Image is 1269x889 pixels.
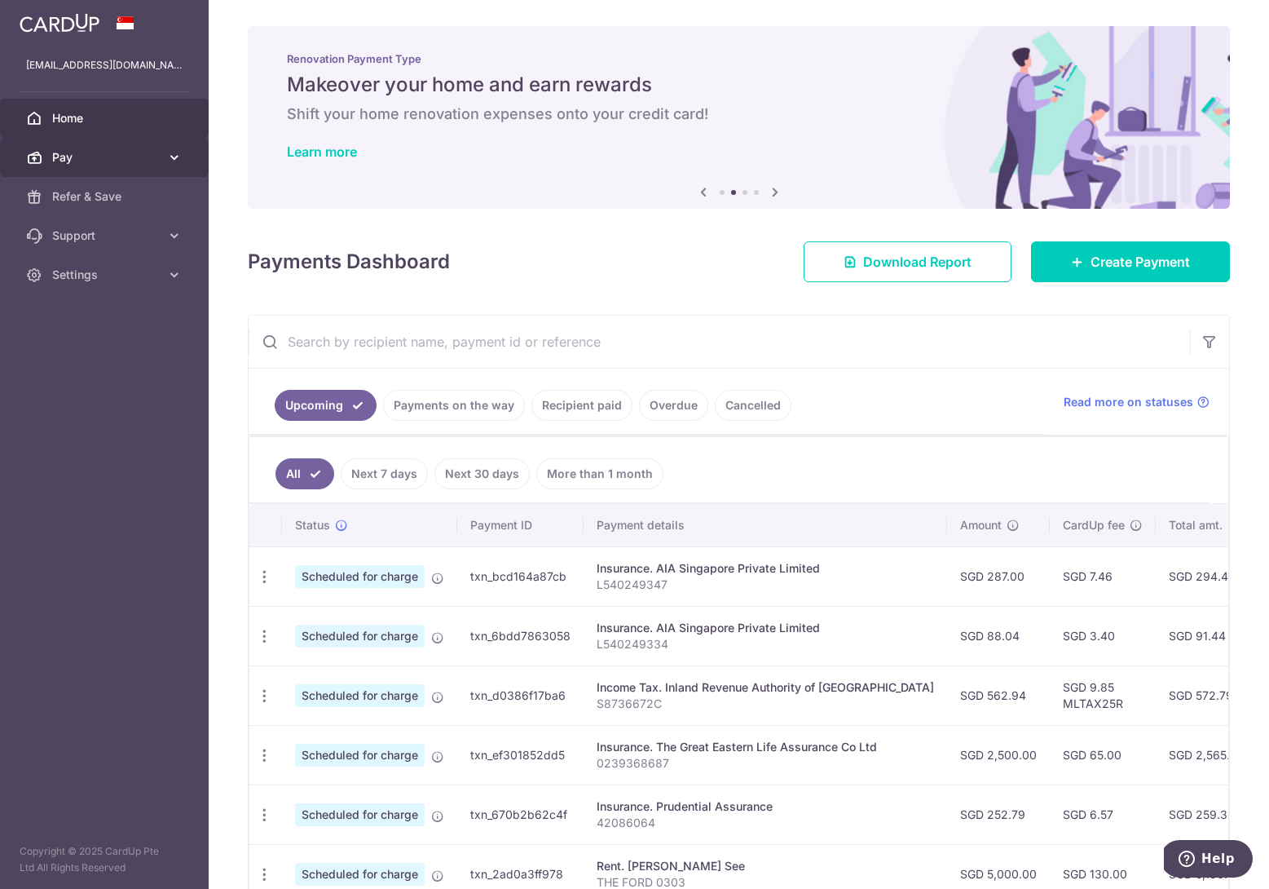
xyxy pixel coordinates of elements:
p: Renovation Payment Type [287,52,1191,65]
p: L540249334 [597,636,934,652]
span: Download Report [863,252,972,272]
p: 42086064 [597,815,934,831]
td: SGD 294.46 [1156,546,1258,606]
div: Income Tax. Inland Revenue Authority of [GEOGRAPHIC_DATA] [597,679,934,696]
a: Download Report [804,241,1011,282]
p: S8736672C [597,696,934,712]
td: SGD 252.79 [947,785,1050,844]
span: Scheduled for charge [295,684,425,707]
img: CardUp [20,13,99,33]
span: Scheduled for charge [295,565,425,588]
div: Rent. [PERSON_NAME] See [597,858,934,874]
td: SGD 9.85 MLTAX25R [1050,666,1156,725]
p: 0239368687 [597,755,934,772]
span: Amount [960,517,1002,533]
h4: Payments Dashboard [248,247,450,276]
td: SGD 259.36 [1156,785,1258,844]
span: Total amt. [1169,517,1223,533]
td: txn_6bdd7863058 [457,606,584,666]
th: Payment details [584,504,947,546]
a: Cancelled [715,390,791,421]
span: Scheduled for charge [295,863,425,886]
span: Pay [52,149,160,166]
span: Home [52,110,160,126]
span: Scheduled for charge [295,744,425,767]
a: Learn more [287,144,357,160]
td: SGD 6.57 [1050,785,1156,844]
th: Payment ID [457,504,584,546]
a: Read more on statuses [1064,394,1210,410]
div: Insurance. AIA Singapore Private Limited [597,620,934,636]
span: Scheduled for charge [295,625,425,648]
td: txn_ef301852dd5 [457,725,584,785]
div: Insurance. The Great Eastern Life Assurance Co Ltd [597,739,934,755]
span: Settings [52,267,160,283]
span: Read more on statuses [1064,394,1193,410]
span: Create Payment [1091,252,1190,272]
td: SGD 91.44 [1156,606,1258,666]
input: Search by recipient name, payment id or reference [249,316,1190,368]
span: CardUp fee [1063,517,1125,533]
td: txn_d0386f17ba6 [457,666,584,725]
a: All [275,458,334,489]
span: Refer & Save [52,188,160,205]
td: SGD 572.79 [1156,666,1258,725]
td: SGD 3.40 [1050,606,1156,666]
p: [EMAIL_ADDRESS][DOMAIN_NAME] [26,57,183,73]
td: SGD 7.46 [1050,546,1156,606]
span: Scheduled for charge [295,803,425,826]
td: SGD 88.04 [947,606,1050,666]
td: SGD 562.94 [947,666,1050,725]
a: More than 1 month [536,458,663,489]
iframe: Opens a widget where you can find more information [1164,840,1253,881]
td: SGD 2,565.00 [1156,725,1258,785]
a: Overdue [639,390,708,421]
p: L540249347 [597,577,934,593]
h6: Shift your home renovation expenses onto your credit card! [287,104,1191,124]
td: SGD 2,500.00 [947,725,1050,785]
a: Payments on the way [383,390,525,421]
span: Status [295,517,330,533]
a: Recipient paid [531,390,632,421]
td: SGD 287.00 [947,546,1050,606]
a: Upcoming [275,390,377,421]
td: SGD 65.00 [1050,725,1156,785]
td: txn_670b2b62c4f [457,785,584,844]
div: Insurance. AIA Singapore Private Limited [597,560,934,577]
a: Next 7 days [341,458,428,489]
a: Create Payment [1031,241,1230,282]
img: Renovation banner [248,26,1230,209]
span: Support [52,228,160,244]
a: Next 30 days [434,458,530,489]
div: Insurance. Prudential Assurance [597,798,934,815]
h5: Makeover your home and earn rewards [287,72,1191,98]
td: txn_bcd164a87cb [457,546,584,606]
